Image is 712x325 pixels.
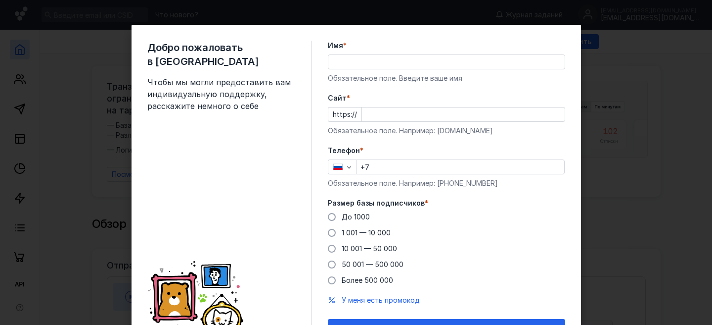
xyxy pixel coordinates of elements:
div: Обязательное поле. Например: [DOMAIN_NAME] [328,126,565,136]
span: Cайт [328,93,347,103]
button: У меня есть промокод [342,295,420,305]
div: Обязательное поле. Введите ваше имя [328,73,565,83]
span: У меня есть промокод [342,296,420,304]
span: Чтобы мы могли предоставить вам индивидуальную поддержку, расскажите немного о себе [147,76,296,112]
span: Более 500 000 [342,276,393,284]
span: 50 001 — 500 000 [342,260,403,269]
span: 1 001 — 10 000 [342,228,391,237]
span: Размер базы подписчиков [328,198,425,208]
span: 10 001 — 50 000 [342,244,397,253]
span: Добро пожаловать в [GEOGRAPHIC_DATA] [147,41,296,68]
span: Телефон [328,146,360,156]
div: Обязательное поле. Например: [PHONE_NUMBER] [328,178,565,188]
span: До 1000 [342,213,370,221]
span: Имя [328,41,343,51]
